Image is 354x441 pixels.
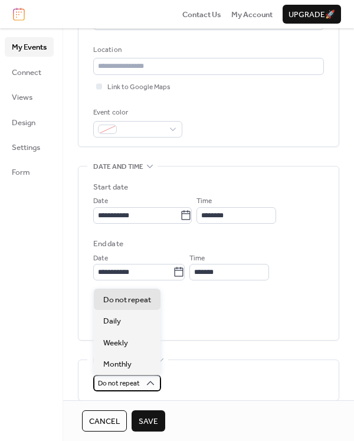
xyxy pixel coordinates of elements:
[231,8,273,20] a: My Account
[103,337,128,349] span: Weekly
[89,416,120,427] span: Cancel
[182,8,221,20] a: Contact Us
[196,195,212,207] span: Time
[93,253,108,264] span: Date
[12,41,47,53] span: My Events
[93,181,128,193] div: Start date
[12,92,32,103] span: Views
[182,9,221,21] span: Contact Us
[139,416,158,427] span: Save
[189,253,205,264] span: Time
[12,166,30,178] span: Form
[12,117,35,129] span: Design
[5,162,54,181] a: Form
[5,138,54,156] a: Settings
[93,161,143,173] span: Date and time
[98,377,140,390] span: Do not repeat
[5,87,54,106] a: Views
[103,315,121,327] span: Daily
[93,195,108,207] span: Date
[82,410,127,432] button: Cancel
[289,9,335,21] span: Upgrade 🚀
[12,142,40,153] span: Settings
[13,8,25,21] img: logo
[103,294,151,306] span: Do not repeat
[283,5,341,24] button: Upgrade🚀
[5,113,54,132] a: Design
[93,44,322,56] div: Location
[5,37,54,56] a: My Events
[107,81,171,93] span: Link to Google Maps
[93,238,123,250] div: End date
[12,67,41,79] span: Connect
[5,63,54,81] a: Connect
[93,107,180,119] div: Event color
[103,358,132,370] span: Monthly
[132,410,165,432] button: Save
[231,9,273,21] span: My Account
